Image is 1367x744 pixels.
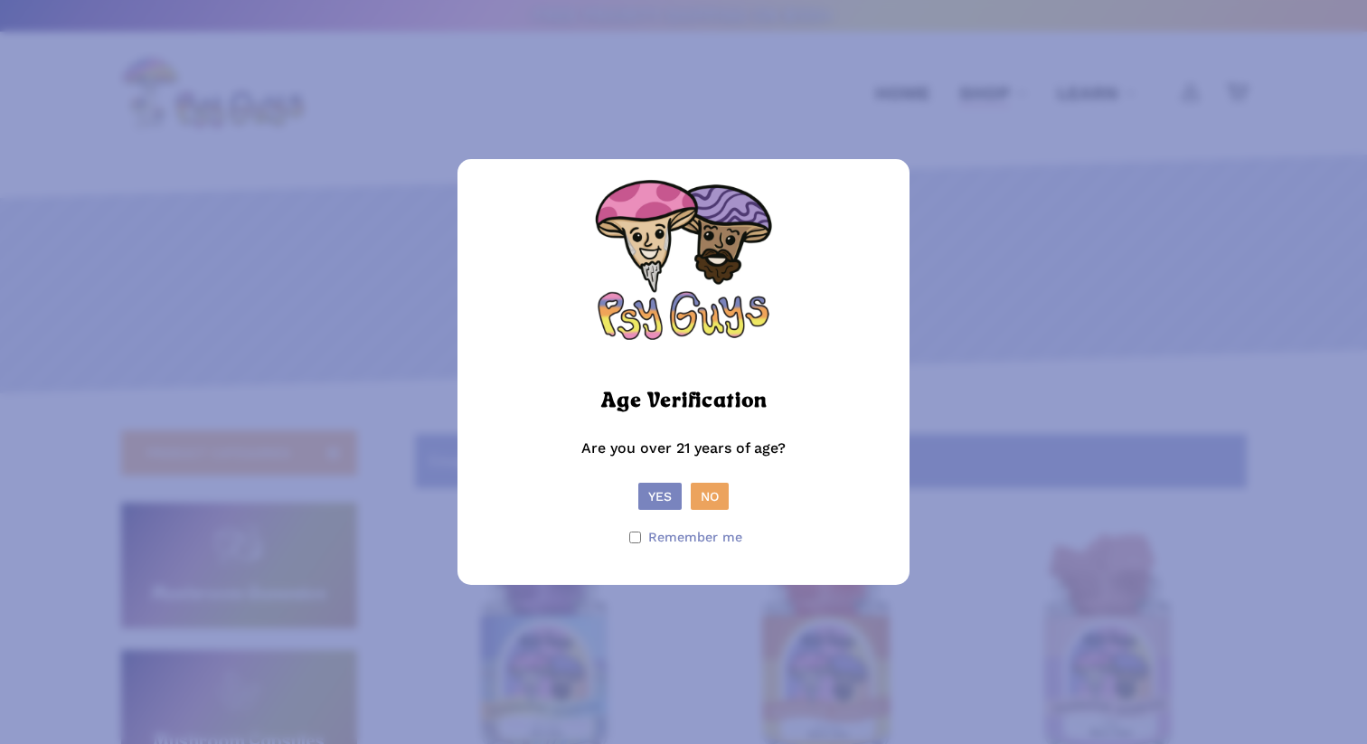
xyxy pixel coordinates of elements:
[648,524,742,551] span: Remember me
[638,483,682,510] button: Yes
[691,483,729,510] button: No
[593,177,774,358] img: PsyGuys
[629,532,641,543] input: Remember me
[601,381,767,421] h2: Age Verification
[476,436,891,484] p: Are you over 21 years of age?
